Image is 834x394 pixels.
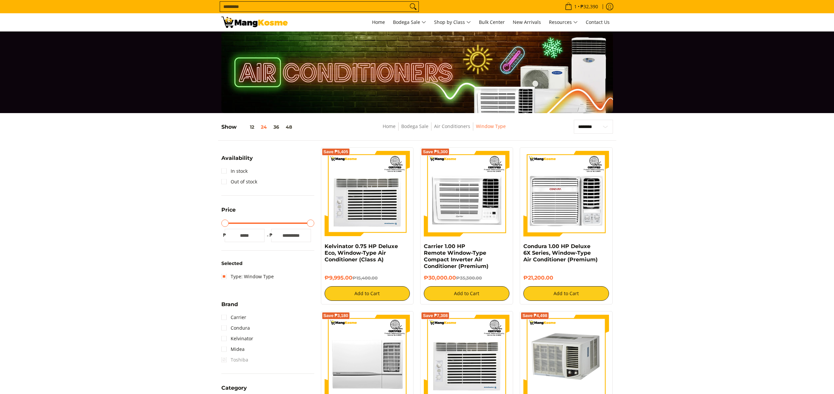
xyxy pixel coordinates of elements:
a: Midea [221,344,245,355]
nav: Main Menu [294,13,613,31]
a: Bulk Center [476,13,508,31]
a: Home [383,123,396,129]
a: Type: Window Type [221,271,274,282]
a: Condura [221,323,250,333]
img: Condura 1.00 HP Deluxe 6X Series, Window-Type Air Conditioner (Premium) [523,151,609,236]
img: Kelvinator 0.75 HP Deluxe Eco, Window-Type Air Conditioner (Class A) [325,151,410,236]
del: ₱15,400.00 [352,275,378,281]
span: Window Type [476,122,506,131]
span: Bodega Sale [393,18,426,27]
nav: Breadcrumbs [337,122,551,137]
span: Category [221,385,247,391]
a: Air Conditioners [434,123,470,129]
span: ₱32,390 [579,4,599,9]
h6: Selected [221,261,314,267]
h5: Show [221,124,295,130]
button: Add to Cart [424,286,509,301]
a: Kelvinator [221,333,253,344]
span: Bulk Center [479,19,505,25]
span: Save ₱5,300 [423,150,448,154]
a: Shop by Class [431,13,474,31]
span: • [563,3,600,10]
button: 36 [270,124,282,130]
button: Search [408,2,418,12]
span: Resources [549,18,578,27]
button: 48 [282,124,295,130]
a: Carrier 1.00 HP Remote Window-Type Compact Inverter Air Conditioner (Premium) [424,243,489,269]
span: Home [372,19,385,25]
span: Shop by Class [434,18,471,27]
summary: Open [221,156,253,166]
a: Bodega Sale [401,123,428,129]
button: 12 [237,124,258,130]
h6: ₱21,200.00 [523,275,609,281]
summary: Open [221,302,238,312]
button: Add to Cart [523,286,609,301]
a: Condura 1.00 HP Deluxe 6X Series, Window-Type Air Conditioner (Premium) [523,243,598,263]
img: Bodega Sale Aircon l Mang Kosme: Home Appliances Warehouse Sale Window Type [221,17,288,28]
a: Resources [546,13,581,31]
a: Out of stock [221,176,257,187]
a: Home [369,13,388,31]
a: In stock [221,166,248,176]
span: Price [221,207,236,213]
summary: Open [221,207,236,218]
button: 24 [258,124,270,130]
a: Kelvinator 0.75 HP Deluxe Eco, Window-Type Air Conditioner (Class A) [325,243,398,263]
span: Contact Us [586,19,610,25]
img: Carrier 1.00 HP Remote Window-Type Compact Inverter Air Conditioner (Premium) [424,151,509,236]
a: Carrier [221,312,246,323]
span: 1 [573,4,578,9]
span: New Arrivals [513,19,541,25]
a: Bodega Sale [390,13,429,31]
span: Save ₱7,308 [423,314,448,318]
span: Save ₱3,180 [324,314,348,318]
span: ₱ [268,232,274,238]
span: Save ₱4,498 [522,314,547,318]
a: Contact Us [582,13,613,31]
h6: ₱9,995.00 [325,275,410,281]
button: Add to Cart [325,286,410,301]
del: ₱35,300.00 [456,275,482,281]
span: Brand [221,302,238,307]
span: Availability [221,156,253,161]
span: ₱ [221,232,228,238]
span: Save ₱5,405 [324,150,348,154]
h6: ₱30,000.00 [424,275,509,281]
a: New Arrivals [509,13,544,31]
span: Toshiba [221,355,248,365]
